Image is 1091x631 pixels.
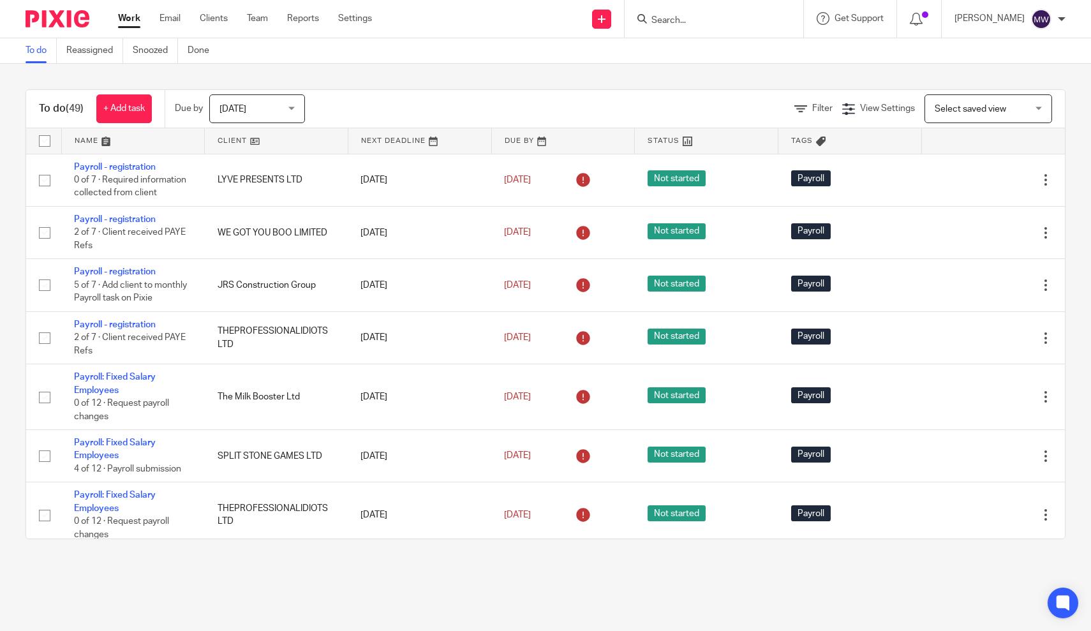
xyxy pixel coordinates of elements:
[791,447,831,463] span: Payroll
[74,320,156,329] a: Payroll - registration
[1031,9,1051,29] img: svg%3E
[287,12,319,25] a: Reports
[205,311,348,364] td: THEPROFESSIONALIDIOTS LTD
[205,482,348,548] td: THEPROFESSIONALIDIOTS LTD
[812,104,833,113] span: Filter
[504,175,531,184] span: [DATE]
[954,12,1025,25] p: [PERSON_NAME]
[74,464,181,473] span: 4 of 12 · Payroll submission
[74,215,156,224] a: Payroll - registration
[205,206,348,258] td: WE GOT YOU BOO LIMITED
[74,373,156,394] a: Payroll: Fixed Salary Employees
[205,430,348,482] td: SPLIT STONE GAMES LTD
[648,505,706,521] span: Not started
[791,137,813,144] span: Tags
[935,105,1006,114] span: Select saved view
[348,206,491,258] td: [DATE]
[504,228,531,237] span: [DATE]
[160,12,181,25] a: Email
[791,170,831,186] span: Payroll
[648,447,706,463] span: Not started
[348,482,491,548] td: [DATE]
[504,392,531,401] span: [DATE]
[504,510,531,519] span: [DATE]
[205,154,348,206] td: LYVE PRESENTS LTD
[66,103,84,114] span: (49)
[74,281,187,303] span: 5 of 7 · Add client to monthly Payroll task on Pixie
[648,387,706,403] span: Not started
[74,163,156,172] a: Payroll - registration
[504,333,531,342] span: [DATE]
[74,228,186,251] span: 2 of 7 · Client received PAYE Refs
[205,364,348,430] td: The Milk Booster Ltd
[188,38,219,63] a: Done
[648,276,706,292] span: Not started
[504,452,531,461] span: [DATE]
[74,175,186,198] span: 0 of 7 · Required information collected from client
[348,364,491,430] td: [DATE]
[791,329,831,345] span: Payroll
[860,104,915,113] span: View Settings
[74,438,156,460] a: Payroll: Fixed Salary Employees
[791,276,831,292] span: Payroll
[648,170,706,186] span: Not started
[66,38,123,63] a: Reassigned
[175,102,203,115] p: Due by
[26,10,89,27] img: Pixie
[791,387,831,403] span: Payroll
[835,14,884,23] span: Get Support
[74,267,156,276] a: Payroll - registration
[348,430,491,482] td: [DATE]
[648,329,706,345] span: Not started
[96,94,152,123] a: + Add task
[133,38,178,63] a: Snoozed
[348,311,491,364] td: [DATE]
[118,12,140,25] a: Work
[74,491,156,512] a: Payroll: Fixed Salary Employees
[74,517,169,539] span: 0 of 12 · Request payroll changes
[74,333,186,355] span: 2 of 7 · Client received PAYE Refs
[74,399,169,421] span: 0 of 12 · Request payroll changes
[205,259,348,311] td: JRS Construction Group
[650,15,765,27] input: Search
[219,105,246,114] span: [DATE]
[39,102,84,115] h1: To do
[648,223,706,239] span: Not started
[348,259,491,311] td: [DATE]
[338,12,372,25] a: Settings
[348,154,491,206] td: [DATE]
[26,38,57,63] a: To do
[791,505,831,521] span: Payroll
[791,223,831,239] span: Payroll
[247,12,268,25] a: Team
[504,281,531,290] span: [DATE]
[200,12,228,25] a: Clients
